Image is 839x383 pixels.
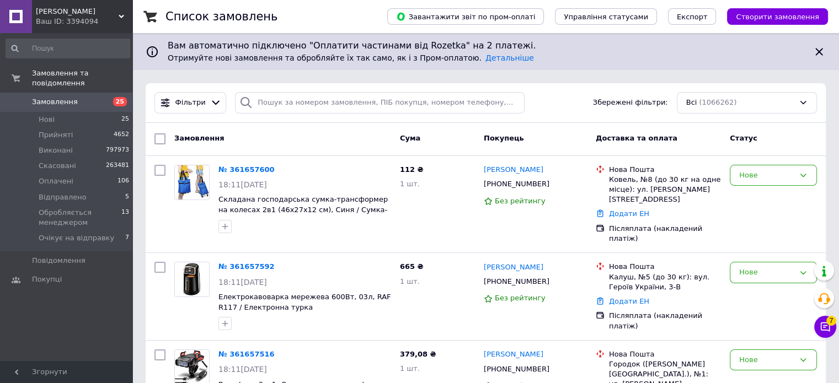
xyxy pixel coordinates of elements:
span: Збережені фільтри: [593,98,668,108]
div: Ковель, №8 (до 30 кг на одне місце): ул. [PERSON_NAME][STREET_ADDRESS] [609,175,721,205]
div: [PHONE_NUMBER] [482,274,552,289]
div: Післяплата (накладений платіж) [609,224,721,244]
div: Післяплата (накладений платіж) [609,311,721,331]
span: Нові [39,115,55,125]
h1: Список замовлень [165,10,277,23]
img: Фото товару [175,165,209,199]
a: Детальніше [485,53,534,62]
span: Оплачені [39,176,73,186]
span: 112 ₴ [400,165,424,174]
span: Завантажити звіт по пром-оплаті [396,12,535,21]
a: Фото товару [174,165,210,200]
button: Чат з покупцем7 [814,316,836,338]
a: Фото товару [174,262,210,297]
span: Обробляється менеджером [39,208,121,228]
span: 18:11[DATE] [218,180,267,189]
div: [PHONE_NUMBER] [482,177,552,191]
span: Статус [730,134,757,142]
span: 18:11[DATE] [218,365,267,374]
span: Виконані [39,145,73,155]
img: Фото товару [175,262,209,296]
a: Складана господарська сумка-трансформер на колесах 2в1 (46х27х12 см), Синя / Сумка-візок для прод... [218,195,388,224]
div: Калуш, №5 (до 30 кг): вул. Героїв України, 3-В [609,272,721,292]
a: Електрокавоварка мережева 600Вт, 03л, RAF R117 / Електронна турка [218,293,391,311]
span: Вам автоматично підключено "Оплатити частинами від Rozetka" на 2 платежі. [168,40,804,52]
input: Пошук [6,39,130,58]
span: 1 шт. [400,364,420,373]
div: Ваш ID: 3394094 [36,17,132,26]
div: Нове [739,354,794,366]
div: Нова Пошта [609,262,721,272]
a: № 361657592 [218,262,275,271]
div: Нова Пошта [609,349,721,359]
span: Замовлення [174,134,224,142]
a: № 361657516 [218,350,275,358]
span: HUGO [36,7,119,17]
button: Експорт [668,8,717,25]
span: Отримуйте нові замовлення та обробляйте їх так само, як і з Пром-оплатою. [168,53,534,62]
span: Прийняті [39,130,73,140]
div: Нове [739,267,794,278]
span: Без рейтингу [495,197,546,205]
span: 5 [125,192,129,202]
span: (1066262) [699,98,736,106]
span: Покупці [32,274,62,284]
span: 13 [121,208,129,228]
span: 106 [117,176,129,186]
span: 1 шт. [400,180,420,188]
div: Нова Пошта [609,165,721,175]
span: 4652 [114,130,129,140]
span: 7 [826,316,836,326]
span: Фільтри [175,98,206,108]
span: Експорт [677,13,708,21]
span: Покупець [484,134,524,142]
div: [PHONE_NUMBER] [482,362,552,376]
a: № 361657600 [218,165,275,174]
a: [PERSON_NAME] [484,165,543,175]
button: Управління статусами [555,8,657,25]
a: Додати ЕН [609,209,649,218]
input: Пошук за номером замовлення, ПІБ покупця, номером телефону, Email, номером накладної [235,92,525,114]
span: 379,08 ₴ [400,350,436,358]
button: Завантажити звіт по пром-оплаті [387,8,544,25]
button: Створити замовлення [727,8,828,25]
span: Управління статусами [564,13,648,21]
span: Очікує на відправку [39,233,114,243]
span: 665 ₴ [400,262,424,271]
span: Скасовані [39,161,76,171]
span: 1 шт. [400,277,420,285]
a: [PERSON_NAME] [484,262,543,273]
span: Cума [400,134,420,142]
span: 797973 [106,145,129,155]
a: Додати ЕН [609,297,649,305]
span: Створити замовлення [736,13,819,21]
a: Створити замовлення [716,12,828,20]
div: Нове [739,170,794,181]
a: [PERSON_NAME] [484,349,543,360]
span: 263481 [106,161,129,171]
span: Без рейтингу [495,294,546,302]
span: 7 [125,233,129,243]
span: Замовлення [32,97,78,107]
span: Замовлення та повідомлення [32,68,132,88]
span: Повідомлення [32,256,85,266]
span: 25 [113,97,127,106]
span: 18:11[DATE] [218,278,267,287]
span: 25 [121,115,129,125]
span: Доставка та оплата [596,134,677,142]
span: Всі [686,98,697,108]
span: Відправлено [39,192,87,202]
